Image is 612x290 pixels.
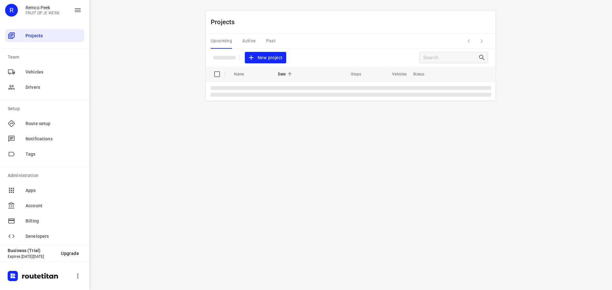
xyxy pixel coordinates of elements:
[25,32,82,39] span: Projects
[5,215,84,227] div: Billing
[25,120,82,127] span: Route setup
[56,248,84,259] button: Upgrade
[343,70,361,78] span: Stops
[234,70,252,78] span: Name
[5,29,84,42] div: Projects
[475,35,488,47] span: Next Page
[8,248,56,253] p: Business (Trial)
[211,17,240,27] p: Projects
[5,230,84,243] div: Developers
[5,81,84,94] div: Drivers
[8,105,84,112] p: Setup
[5,66,84,78] div: Vehicles
[25,136,82,142] span: Notifications
[5,148,84,160] div: Tags
[61,251,79,256] span: Upgrade
[25,69,82,75] span: Vehicles
[5,117,84,130] div: Route setup
[478,54,488,61] div: Search
[245,52,286,64] button: New project
[384,70,407,78] span: Vehicles
[278,70,294,78] span: Date
[5,132,84,145] div: Notifications
[25,233,82,240] span: Developers
[8,254,56,259] p: Expires [DATE][DATE]
[25,84,82,91] span: Drivers
[8,54,84,60] p: Team
[25,202,82,209] span: Account
[25,11,60,15] p: FRUIT OP JE WERK
[423,53,478,63] input: Search projects
[5,199,84,212] div: Account
[249,54,282,62] span: New project
[25,5,60,10] p: Remco Peek
[8,172,84,179] p: Administration
[25,218,82,224] span: Billing
[5,4,18,17] div: R
[25,151,82,158] span: Tags
[25,187,82,194] span: Apps
[5,184,84,197] div: Apps
[413,70,433,78] span: Status
[463,35,475,47] span: Previous Page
